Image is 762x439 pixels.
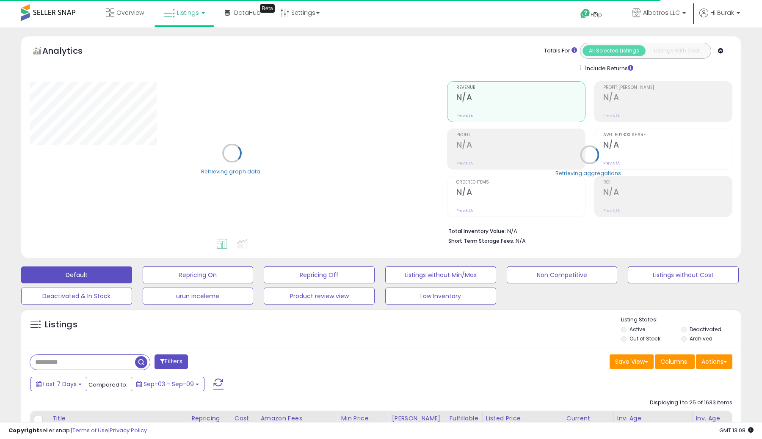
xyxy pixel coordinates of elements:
div: Totals For [544,47,577,55]
button: urun inceleme [143,288,254,305]
span: DataHub [234,8,261,17]
button: All Selected Listings [583,45,646,56]
strong: Copyright [8,426,39,434]
div: Retrieving graph data.. [201,167,263,175]
button: Deactivated & In Stock [21,288,132,305]
div: seller snap | | [8,427,147,435]
button: Listings without Min/Max [385,266,496,283]
div: Include Returns [574,63,643,73]
div: Retrieving aggregations.. [555,169,624,177]
button: Product review view [264,288,375,305]
span: Overview [116,8,144,17]
span: Listings [177,8,199,17]
button: Listings With Cost [645,45,708,56]
i: Get Help [580,8,591,19]
h5: Analytics [42,45,99,59]
button: Repricing Off [264,266,375,283]
div: Tooltip anchor [260,4,275,13]
button: Repricing On [143,266,254,283]
span: Hi Burak [710,8,734,17]
button: Low Inventory [385,288,496,305]
button: Default [21,266,132,283]
span: Help [591,11,602,18]
span: Albatros LLC [643,8,680,17]
button: Listings without Cost [628,266,739,283]
a: Help [574,2,618,27]
a: Hi Burak [699,8,740,27]
button: Non Competitive [507,266,618,283]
